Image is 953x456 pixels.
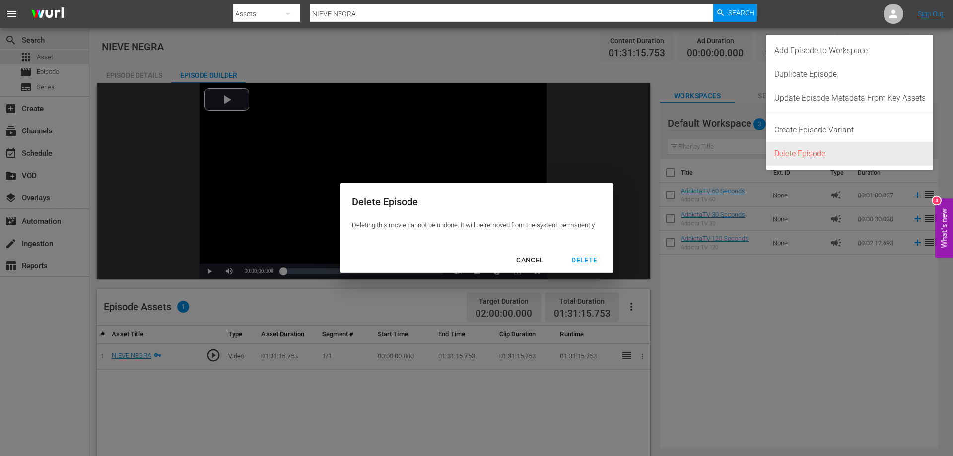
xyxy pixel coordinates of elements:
[352,221,596,230] p: Deleting this movie cannot be undone. It will be removed from the system permanently.
[918,10,944,18] a: Sign Out
[24,2,71,26] img: ans4CAIJ8jUAAAAAAAAAAAAAAAAAAAAAAAAgQb4GAAAAAAAAAAAAAAAAAAAAAAAAJMjXAAAAAAAAAAAAAAAAAAAAAAAAgAT5G...
[933,196,941,204] div: 3
[935,198,953,258] button: Open Feedback Widget
[774,63,926,86] div: Duplicate Episode
[774,142,926,166] div: Delete Episode
[563,254,605,266] div: DELETE
[559,251,609,269] button: DELETE
[352,195,596,209] div: Delete Episode
[728,4,754,22] span: Search
[774,118,926,142] div: Create Episode Variant
[508,254,551,266] div: CANCEL
[774,86,926,110] div: Update Episode Metadata From Key Assets
[504,251,555,269] button: CANCEL
[774,39,926,63] div: Add Episode to Workspace
[6,8,18,20] span: menu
